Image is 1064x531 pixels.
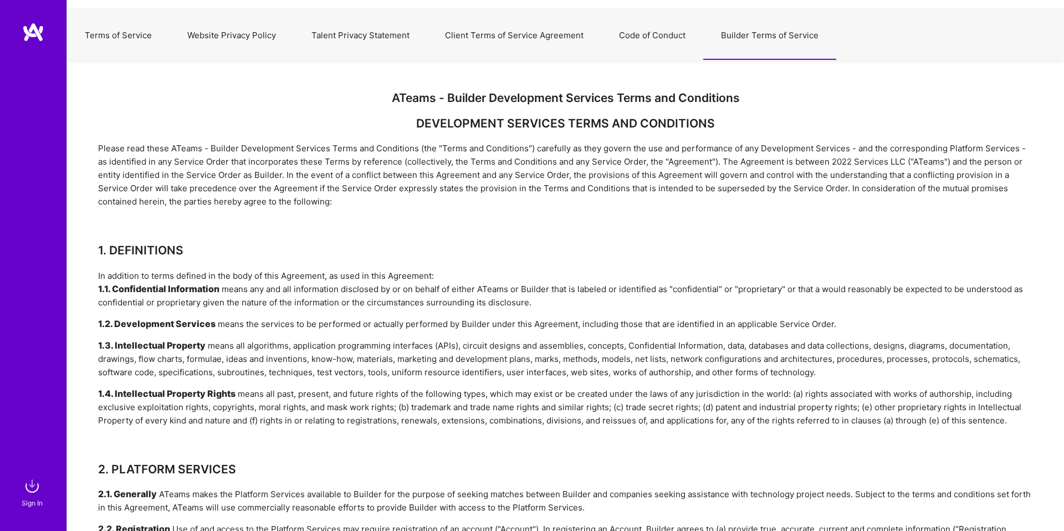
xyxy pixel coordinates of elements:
[98,339,1033,379] div: means all algorithms, application programming interfaces (APIs), circuit designs and assemblies, ...
[98,243,1033,257] h3: 1. DEFINITIONS
[98,387,1033,427] div: means all past, present, and future rights of the following types, which may exist or be created ...
[98,116,1033,130] div: DEVELOPMENT SERVICES TERMS AND CONDITIONS
[98,388,236,399] h5: 1.4. Intellectual Property Rights
[67,11,170,60] button: Terms of Service
[98,91,1033,105] div: ATeams - Builder Development Services Terms and Conditions
[98,283,219,294] h5: 1.1. Confidential Information
[703,11,836,60] button: Builder Terms of Service
[98,318,216,329] h5: 1.2. Development Services
[98,340,206,351] h5: 1.3. Intellectual Property
[601,11,703,60] button: Code of Conduct
[98,462,1033,476] h3: 2. PLATFORM SERVICES
[427,11,601,60] button: Client Terms of Service Agreement
[170,11,294,60] button: Website Privacy Policy
[98,318,1033,331] div: means the services to be performed or actually performed by Builder under this Agreement, includi...
[98,488,157,499] h5: 2.1. Generally
[23,475,43,509] a: sign inSign In
[294,11,427,60] button: Talent Privacy Statement
[98,283,1033,309] div: means any and all information disclosed by or on behalf of either ATeams or Builder that is label...
[21,475,43,497] img: sign in
[22,497,43,509] div: Sign In
[22,22,44,42] img: logo
[98,488,1033,514] div: ATeams makes the Platform Services available to Builder for the purpose of seeking matches betwee...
